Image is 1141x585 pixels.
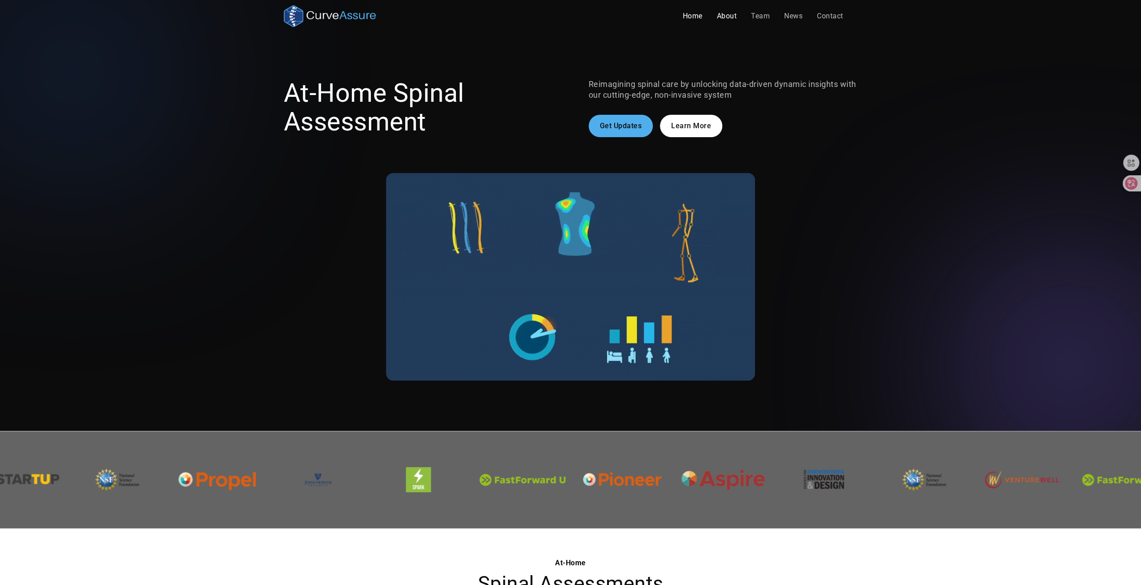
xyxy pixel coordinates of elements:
a: home [284,5,376,27]
div: At-Home [399,558,743,568]
a: Team [744,7,777,25]
a: About [710,7,744,25]
img: This is is a logo for VentureWell [980,468,1069,491]
a: Learn More [660,115,722,137]
p: Reimagining spinal care by unlocking data-driven dynamic insights with our cutting-edge, non-inva... [589,79,858,100]
img: A gif showing the CurveAssure system at work. A patient is wearing the non-invasive sensors and t... [386,173,755,381]
a: Get Updates [589,115,653,137]
a: Contact [810,7,850,25]
a: News [777,7,810,25]
h1: At-Home Spinal Assessment [284,79,553,136]
a: Home [676,7,710,25]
